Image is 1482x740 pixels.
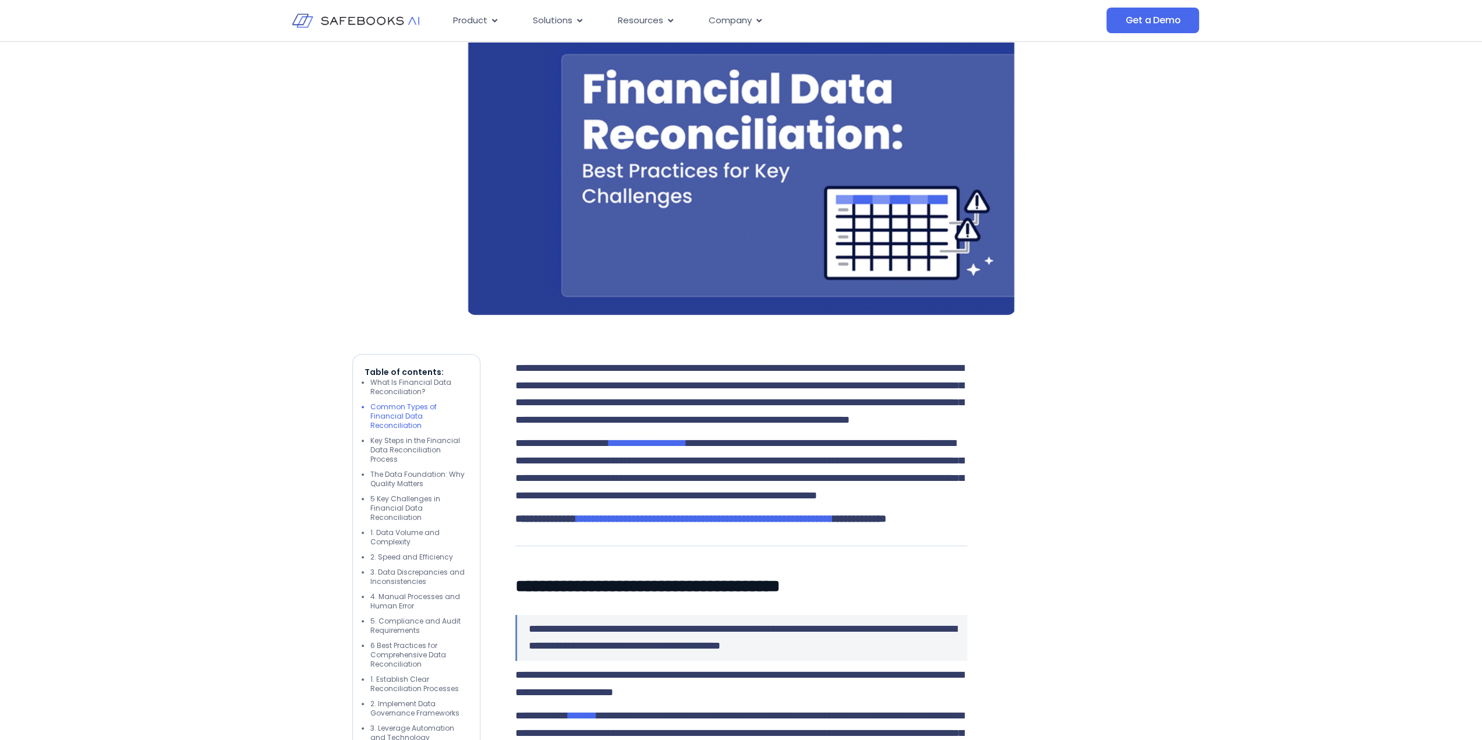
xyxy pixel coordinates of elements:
[370,494,468,522] li: 5 Key Challenges in Financial Data Reconciliation
[466,36,1016,315] img: a calendar with the words financial data recondation best practices for key challenges
[370,699,468,718] li: 2. Implement Data Governance Frameworks
[370,470,468,488] li: The Data Foundation: Why Quality Matters
[370,436,468,464] li: Key Steps in the Financial Data Reconciliation Process
[370,617,468,635] li: 5. Compliance and Audit Requirements
[370,592,468,611] li: 4. Manual Processes and Human Error
[365,366,468,378] p: Table of contents:
[370,402,468,430] li: Common Types of Financial Data Reconciliation
[444,9,990,32] div: Menu Toggle
[453,14,487,27] span: Product
[1125,15,1180,26] span: Get a Demo
[444,9,990,32] nav: Menu
[370,553,468,562] li: 2. Speed and Efficiency
[618,14,663,27] span: Resources
[709,14,752,27] span: Company
[1106,8,1199,33] a: Get a Demo
[370,528,468,547] li: 1. Data Volume and Complexity
[370,675,468,693] li: 1. Establish Clear Reconciliation Processes
[370,378,468,396] li: What Is Financial Data Reconciliation?
[370,568,468,586] li: 3. Data Discrepancies and Inconsistencies
[370,641,468,669] li: 6 Best Practices for Comprehensive Data Reconciliation
[533,14,572,27] span: Solutions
